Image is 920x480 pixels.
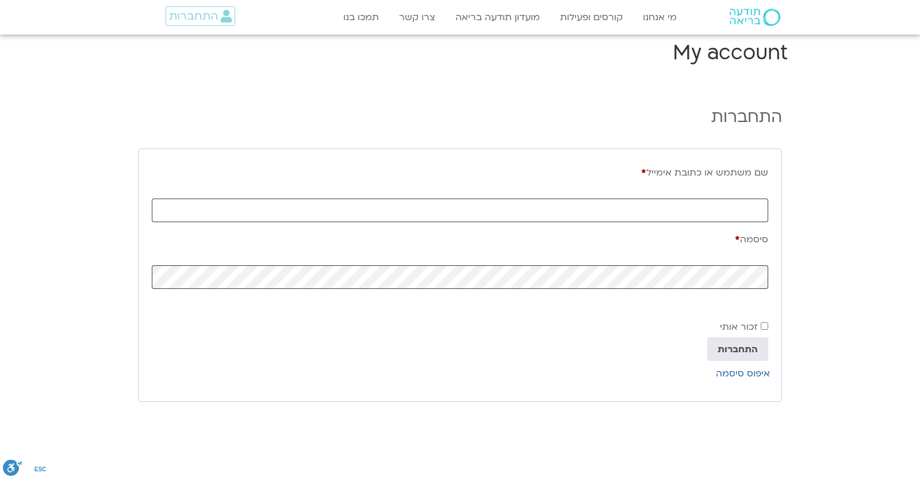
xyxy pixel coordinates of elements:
span: זכור אותי [720,321,758,333]
a: מי אנחנו [637,6,683,28]
a: איפוס סיסמה [716,367,770,380]
label: שם משתמש או כתובת אימייל [152,162,768,183]
a: מועדון תודעה בריאה [450,6,546,28]
input: זכור אותי [761,322,768,330]
label: סיסמה [152,229,768,250]
h1: My account [132,39,788,67]
h2: התחברות [138,106,782,128]
span: התחברות [169,10,218,22]
button: התחברות [707,337,768,360]
a: תמכו בנו [338,6,385,28]
img: תודעה בריאה [730,9,780,26]
a: קורסים ופעילות [554,6,628,28]
a: צרו קשר [393,6,441,28]
a: התחברות [166,6,235,26]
